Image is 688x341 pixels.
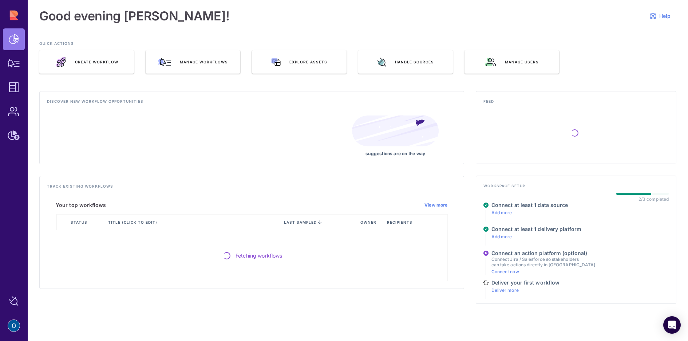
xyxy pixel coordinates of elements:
[289,59,327,64] span: Explore assets
[491,287,519,293] a: Deliver more
[284,220,317,224] span: last sampled
[75,59,118,64] span: Create Workflow
[8,320,20,332] img: account-photo
[387,220,414,225] span: Recipients
[352,151,439,157] p: suggestions are on the way
[491,256,595,267] p: Connect Jira / Salesforce so stakeholders can take actions directly in [GEOGRAPHIC_DATA]
[491,226,581,232] h4: Connect at least 1 delivery platform
[236,252,282,259] span: Fetching workflows
[47,99,456,108] h4: Discover new workflow opportunities
[491,210,512,215] a: Add more
[659,13,671,19] span: Help
[360,220,378,225] span: Owner
[180,59,228,64] span: Manage workflows
[483,99,669,108] h4: Feed
[505,59,539,64] span: Manage users
[491,269,519,274] a: Connect now
[55,57,66,67] img: rocket_launch.e46a70e1.svg
[39,9,230,23] h1: Good evening [PERSON_NAME]!
[47,184,456,193] h4: Track existing workflows
[56,202,106,208] h5: Your top workflows
[483,183,669,193] h4: Workspace setup
[491,279,560,286] h4: Deliver your first workflow
[491,234,512,239] a: Add more
[491,202,568,208] h4: Connect at least 1 data source
[395,59,434,64] span: Handle sources
[638,196,669,202] div: 2/3 completed
[491,250,595,256] h4: Connect an action platform (optional)
[424,202,448,208] a: View more
[71,220,89,225] span: Status
[39,41,676,50] h3: QUICK ACTIONS
[663,316,681,334] div: Open Intercom Messenger
[108,220,159,225] span: Title (click to edit)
